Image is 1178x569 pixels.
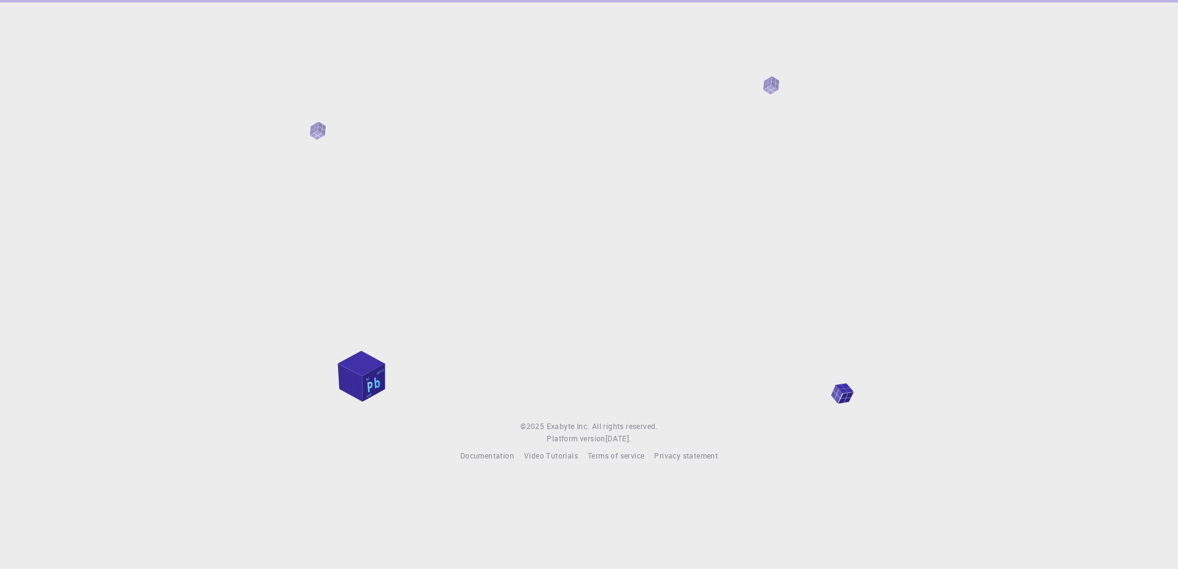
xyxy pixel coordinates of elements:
[588,451,644,460] span: Terms of service
[547,433,605,445] span: Platform version
[606,433,631,445] a: [DATE].
[520,420,546,433] span: © 2025
[547,421,590,431] span: Exabyte Inc.
[588,450,644,462] a: Terms of service
[592,420,658,433] span: All rights reserved.
[460,450,514,462] a: Documentation
[524,451,578,460] span: Video Tutorials
[547,420,590,433] a: Exabyte Inc.
[654,450,718,462] a: Privacy statement
[654,451,718,460] span: Privacy statement
[606,433,631,443] span: [DATE] .
[524,450,578,462] a: Video Tutorials
[460,451,514,460] span: Documentation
